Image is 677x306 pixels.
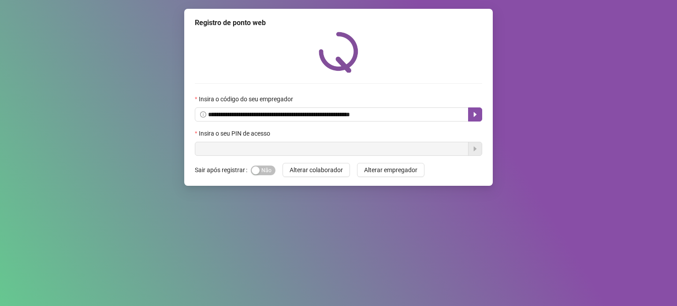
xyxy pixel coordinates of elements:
img: QRPoint [319,32,358,73]
span: info-circle [200,111,206,118]
label: Sair após registrar [195,163,251,177]
label: Insira o código do seu empregador [195,94,299,104]
div: Registro de ponto web [195,18,482,28]
span: caret-right [472,111,479,118]
span: Alterar colaborador [290,165,343,175]
span: Alterar empregador [364,165,417,175]
label: Insira o seu PIN de acesso [195,129,276,138]
button: Alterar empregador [357,163,424,177]
button: Alterar colaborador [283,163,350,177]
